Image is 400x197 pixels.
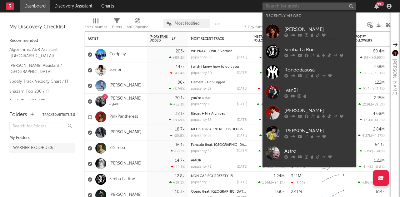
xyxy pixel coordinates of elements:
[273,165,284,169] span: -23.5 %
[176,49,185,53] div: 203k
[284,66,353,74] div: Rondodasosa
[374,159,385,163] div: 1.22M
[373,112,385,116] div: 4.68M
[373,65,385,69] div: 2.58M
[376,190,385,194] div: 614k
[284,46,353,53] div: Simba La Rue
[191,81,247,84] div: Camera - Unplugged
[169,118,185,122] div: +8.69 %
[262,2,356,10] input: Search for artists
[259,165,285,169] div: ( )
[360,56,385,60] div: ( )
[372,181,384,185] span: -6.88 %
[175,112,185,116] div: 32.1k
[42,113,75,116] button: Tracked Artists(51)
[260,71,285,75] div: ( )
[109,96,144,107] a: [PERSON_NAME] again..
[372,87,384,91] span: +17.5 %
[171,149,185,153] div: +277 %
[358,180,385,185] div: ( )
[9,134,75,142] div: My Folders
[112,16,122,34] div: Filters
[191,65,247,69] div: i wish i knew how to quit you
[109,114,138,120] a: PinkPantheress
[364,150,372,153] span: 3.15k
[175,159,185,163] div: 14.7k
[191,175,233,178] a: NON CAPISCI (FREESTYLE)
[191,50,232,53] a: WE PRAY - TWICE Version
[169,56,185,60] div: +89.2 %
[362,181,371,185] span: 4.86k
[191,103,212,106] div: popularity: 70
[360,118,385,122] div: ( )
[262,87,272,91] span: -21.9k
[9,46,69,59] a: Algorithmic A&R Assistant ([GEOGRAPHIC_DATA])
[127,23,148,31] div: A&R Pipeline
[284,127,353,135] div: [PERSON_NAME]
[363,72,372,75] span: 76.6k
[150,35,170,42] span: 7-Day Fans Added
[373,49,385,53] div: 60.4M
[262,21,356,42] a: [PERSON_NAME]
[191,81,225,84] a: Camera - Unplugged
[170,71,185,75] div: -43.4 %
[13,144,55,152] div: WARNER RECORDS ( 6 )
[191,165,211,169] div: popularity: 73
[263,165,272,169] span: 6.76k
[127,16,148,34] div: A&R Pipeline
[169,87,185,91] div: +6.99 %
[177,81,185,85] div: 86k
[112,23,122,31] div: Filters
[191,175,247,178] div: NON CAPISCI (FREESTYLE)
[244,16,291,34] div: 7-Day Fans Added (7-Day Fans Added)
[9,78,69,85] a: Spotify Track Velocity Chart / IT
[372,103,384,106] span: +59.5 %
[391,59,398,96] div: [PERSON_NAME]
[191,96,247,100] div: you're a star
[284,86,353,94] div: IvanBi
[262,163,356,184] a: KMB
[374,96,385,100] div: 2.15M
[363,165,372,169] span: 4.14k
[191,143,250,147] a: Fanculo (feat. [GEOGRAPHIC_DATA])
[191,118,212,122] div: popularity: 58
[237,118,247,122] div: [DATE]
[191,128,243,131] a: MI HISTORIA ENTRE TUS DEDOS
[259,118,285,122] div: ( )
[171,165,185,169] div: -19.1 %
[359,71,385,75] div: ( )
[237,71,247,75] div: [DATE]
[261,103,270,106] span: 40.8k
[9,62,69,75] a: [PERSON_NAME] Assistant / [GEOGRAPHIC_DATA]
[191,181,212,184] div: popularity: 59
[109,130,142,135] a: [PERSON_NAME]
[191,190,247,194] a: Oppio (feat. [GEOGRAPHIC_DATA])
[262,62,356,82] a: Rondodasosa
[191,56,212,59] div: popularity: 63
[237,150,247,153] div: [DATE]
[244,23,291,31] div: 7-Day Fans Added (7-Day Fans Added)
[191,96,211,100] a: you're a star
[274,174,285,178] div: 1.24M
[9,122,75,131] input: Search for folders...
[175,143,185,147] div: 16.1k
[191,65,239,69] a: i wish i knew how to quit you
[375,81,385,85] div: 122M
[109,145,125,151] a: 22simba
[237,103,247,106] div: [DATE]
[373,150,384,153] span: +140 %
[191,159,201,162] a: AMOR
[191,143,247,147] div: Fanculo (feat. Marracash)
[191,37,238,41] div: Most Recent Track
[169,180,185,185] div: +39.3 %
[109,161,142,166] a: [PERSON_NAME]
[291,190,302,194] div: 2.41M
[373,127,385,131] div: 2.84M
[109,177,135,182] a: Simba La Rue
[359,87,385,91] div: ( )
[191,112,225,116] a: Illegal + Nia Archives
[175,127,185,131] div: 18.7k
[170,134,185,138] div: -20.8 %
[191,150,212,153] div: popularity: 62
[362,103,371,106] span: 12.9k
